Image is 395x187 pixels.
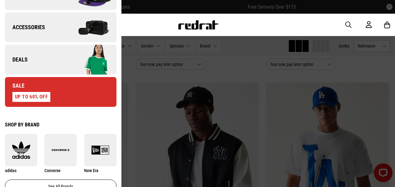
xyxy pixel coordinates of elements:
[5,12,116,42] a: Accessories Company
[5,82,25,89] span: Sale
[84,168,98,173] span: New Era
[44,141,77,159] img: Converse
[5,56,28,63] span: Deals
[5,24,45,31] span: Accessories
[61,12,116,43] img: Company
[178,20,219,30] img: Redrat logo
[61,44,116,75] img: Company
[44,134,77,173] a: Converse Converse
[5,45,116,75] a: Deals Company
[84,134,116,173] a: New Era New Era
[44,168,61,173] span: Converse
[5,134,37,173] a: adidas adidas
[12,92,50,102] div: UP TO 60% OFF
[5,168,16,173] span: adidas
[5,2,24,21] button: Open LiveChat chat widget
[5,77,116,107] a: Sale UP TO 60% OFF
[84,141,116,159] img: New Era
[5,141,37,159] img: adidas
[5,122,116,128] div: Shop by Brand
